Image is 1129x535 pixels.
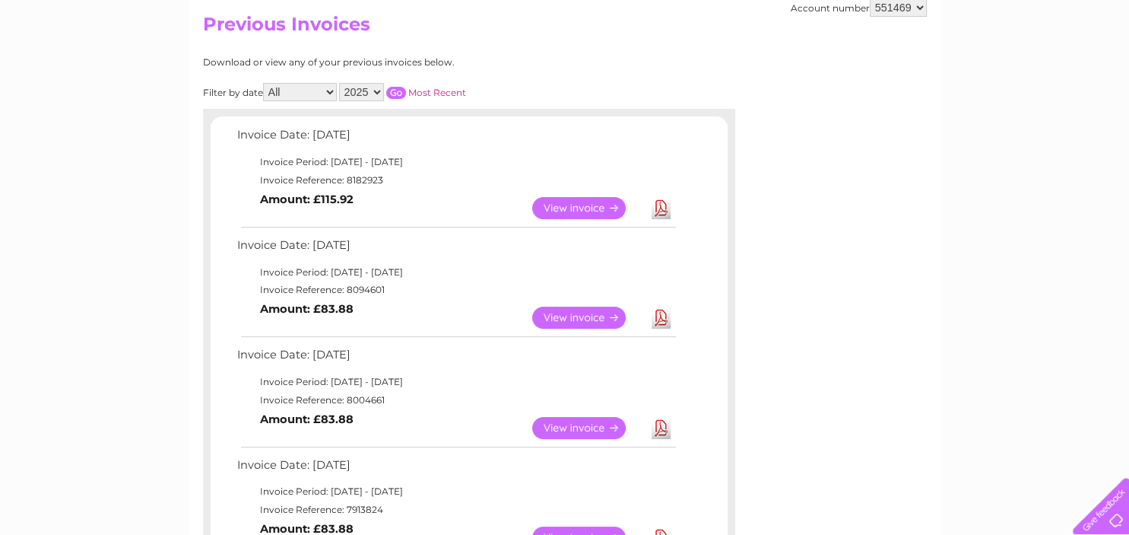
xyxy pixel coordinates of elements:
a: Energy [899,65,933,76]
div: Download or view any of your previous invoices below. [203,57,602,68]
a: Most Recent [408,87,466,98]
a: 0333 014 3131 [842,8,947,27]
a: View [532,417,644,439]
b: Amount: £83.88 [260,412,354,426]
img: logo.png [40,40,117,86]
td: Invoice Date: [DATE] [233,345,678,373]
td: Invoice Reference: 8182923 [233,171,678,189]
td: Invoice Reference: 8004661 [233,391,678,409]
a: Contact [1028,65,1065,76]
b: Amount: £83.88 [260,302,354,316]
a: Telecoms [942,65,988,76]
a: Download [652,197,671,219]
td: Invoice Period: [DATE] - [DATE] [233,263,678,282]
a: Download [652,417,671,439]
b: Amount: £115.92 [260,193,354,206]
a: View [532,197,644,219]
td: Invoice Date: [DATE] [233,455,678,483]
a: View [532,307,644,329]
td: Invoice Period: [DATE] - [DATE] [233,153,678,171]
td: Invoice Date: [DATE] [233,125,678,153]
a: Water [861,65,890,76]
h2: Previous Invoices [203,14,927,43]
td: Invoice Period: [DATE] - [DATE] [233,373,678,391]
div: Filter by date [203,83,602,101]
a: Blog [997,65,1019,76]
td: Invoice Period: [DATE] - [DATE] [233,482,678,501]
a: Download [652,307,671,329]
td: Invoice Reference: 8094601 [233,281,678,299]
a: Log out [1079,65,1115,76]
div: Clear Business is a trading name of Verastar Limited (registered in [GEOGRAPHIC_DATA] No. 3667643... [206,8,924,74]
td: Invoice Reference: 7913824 [233,501,678,519]
td: Invoice Date: [DATE] [233,235,678,263]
